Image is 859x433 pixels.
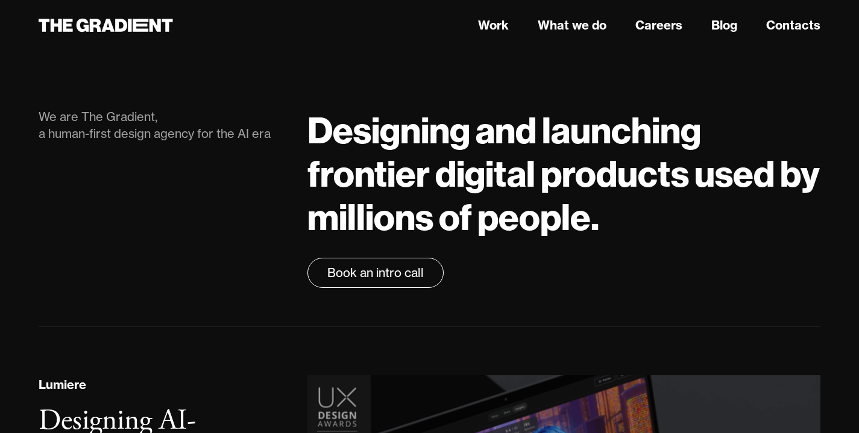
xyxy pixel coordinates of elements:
h1: Designing and launching frontier digital products used by millions of people. [307,108,820,238]
a: Contacts [766,16,820,34]
a: Work [478,16,509,34]
a: Careers [635,16,682,34]
a: Book an intro call [307,258,444,288]
a: Blog [711,16,737,34]
a: What we do [538,16,606,34]
div: Lumiere [39,376,86,394]
div: We are The Gradient, a human-first design agency for the AI era [39,108,283,142]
